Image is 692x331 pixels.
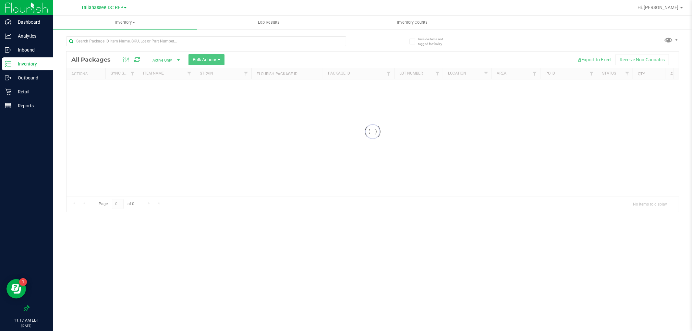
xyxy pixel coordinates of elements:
inline-svg: Outbound [5,75,11,81]
a: Lab Results [197,16,341,29]
span: Inventory Counts [389,19,437,25]
a: Inventory Counts [341,16,484,29]
p: Inbound [11,46,50,54]
inline-svg: Retail [5,89,11,95]
iframe: Resource center [6,279,26,299]
inline-svg: Dashboard [5,19,11,25]
inline-svg: Inventory [5,61,11,67]
p: [DATE] [3,323,50,328]
span: Tallahassee DC REP [81,5,123,10]
inline-svg: Analytics [5,33,11,39]
p: Retail [11,88,50,96]
p: 11:17 AM EDT [3,317,50,323]
span: Include items not tagged for facility [418,37,451,46]
p: Reports [11,102,50,110]
iframe: Resource center unread badge [19,278,27,286]
label: Pin the sidebar to full width on large screens [23,305,30,312]
p: Analytics [11,32,50,40]
p: Dashboard [11,18,50,26]
a: Inventory [53,16,197,29]
inline-svg: Inbound [5,47,11,53]
input: Search Package ID, Item Name, SKU, Lot or Part Number... [66,36,346,46]
inline-svg: Reports [5,102,11,109]
span: Hi, [PERSON_NAME]! [637,5,680,10]
p: Inventory [11,60,50,68]
p: Outbound [11,74,50,82]
span: Inventory [53,19,197,25]
span: Lab Results [249,19,288,25]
